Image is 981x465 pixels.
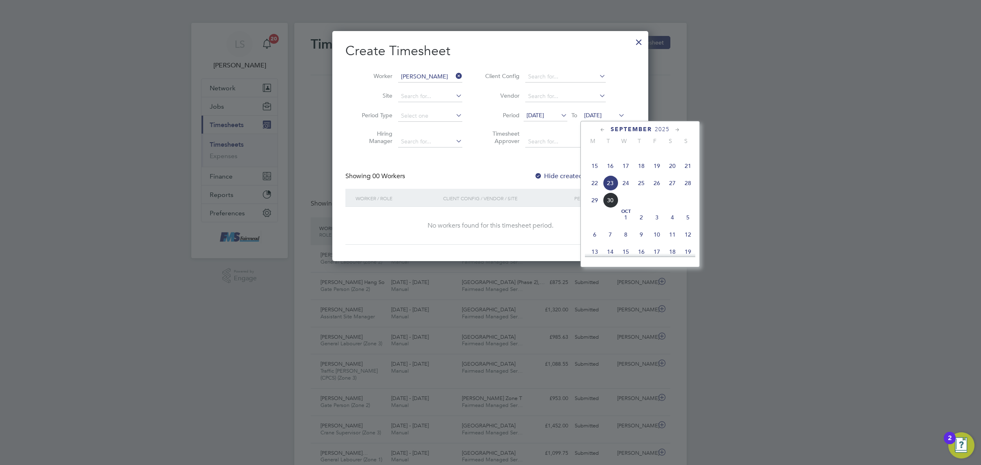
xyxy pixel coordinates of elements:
[483,130,520,145] label: Timesheet Approver
[600,137,616,145] span: T
[680,210,696,225] span: 5
[663,137,678,145] span: S
[585,137,600,145] span: M
[398,71,462,83] input: Search for...
[398,136,462,148] input: Search for...
[680,158,696,174] span: 21
[665,158,680,174] span: 20
[649,244,665,259] span: 17
[398,110,462,122] input: Select one
[526,112,544,119] span: [DATE]
[649,158,665,174] span: 19
[602,227,618,242] span: 7
[587,175,602,191] span: 22
[680,175,696,191] span: 28
[647,137,663,145] span: F
[948,438,952,449] div: 2
[649,175,665,191] span: 26
[616,137,632,145] span: W
[572,189,627,208] div: Period
[587,192,602,208] span: 29
[354,189,441,208] div: Worker / Role
[602,158,618,174] span: 16
[618,244,634,259] span: 15
[632,137,647,145] span: T
[602,192,618,208] span: 30
[678,137,694,145] span: S
[634,244,649,259] span: 16
[618,210,634,214] span: Oct
[649,227,665,242] span: 10
[525,91,606,102] input: Search for...
[948,432,974,458] button: Open Resource Center, 2 new notifications
[618,158,634,174] span: 17
[634,227,649,242] span: 9
[356,92,392,99] label: Site
[587,244,602,259] span: 13
[665,244,680,259] span: 18
[634,158,649,174] span: 18
[680,244,696,259] span: 19
[525,136,606,148] input: Search for...
[569,110,580,121] span: To
[602,175,618,191] span: 23
[354,221,627,230] div: No workers found for this timesheet period.
[587,158,602,174] span: 15
[665,175,680,191] span: 27
[483,72,520,80] label: Client Config
[345,172,407,181] div: Showing
[345,42,635,60] h2: Create Timesheet
[534,172,617,180] label: Hide created timesheets
[356,72,392,80] label: Worker
[525,71,606,83] input: Search for...
[634,210,649,225] span: 2
[634,175,649,191] span: 25
[655,126,670,133] span: 2025
[356,130,392,145] label: Hiring Manager
[611,126,652,133] span: September
[441,189,572,208] div: Client Config / Vendor / Site
[398,91,462,102] input: Search for...
[665,227,680,242] span: 11
[618,210,634,225] span: 1
[649,210,665,225] span: 3
[618,175,634,191] span: 24
[356,112,392,119] label: Period Type
[602,244,618,259] span: 14
[665,210,680,225] span: 4
[483,112,520,119] label: Period
[587,227,602,242] span: 6
[483,92,520,99] label: Vendor
[680,227,696,242] span: 12
[584,112,602,119] span: [DATE]
[618,227,634,242] span: 8
[372,172,405,180] span: 00 Workers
